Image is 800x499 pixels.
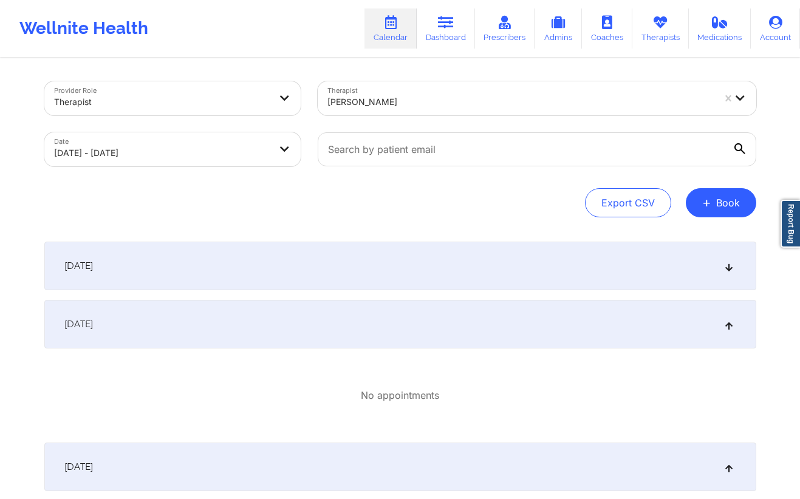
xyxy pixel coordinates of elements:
span: [DATE] [64,318,93,330]
button: Export CSV [585,188,671,217]
a: Coaches [582,8,632,49]
span: [DATE] [64,461,93,473]
div: [PERSON_NAME] [327,89,714,115]
a: Medications [689,8,751,49]
span: + [702,199,711,206]
a: Account [751,8,800,49]
p: No appointments [361,389,439,402]
input: Search by patient email [318,132,756,166]
span: [DATE] [64,260,93,272]
a: Calendar [364,8,417,49]
button: +Book [686,188,756,217]
a: Therapists [632,8,689,49]
a: Prescribers [475,8,535,49]
a: Report Bug [781,200,800,248]
div: Therapist [54,89,270,115]
a: Admins [535,8,582,49]
a: Dashboard [417,8,475,49]
div: [DATE] - [DATE] [54,140,270,166]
